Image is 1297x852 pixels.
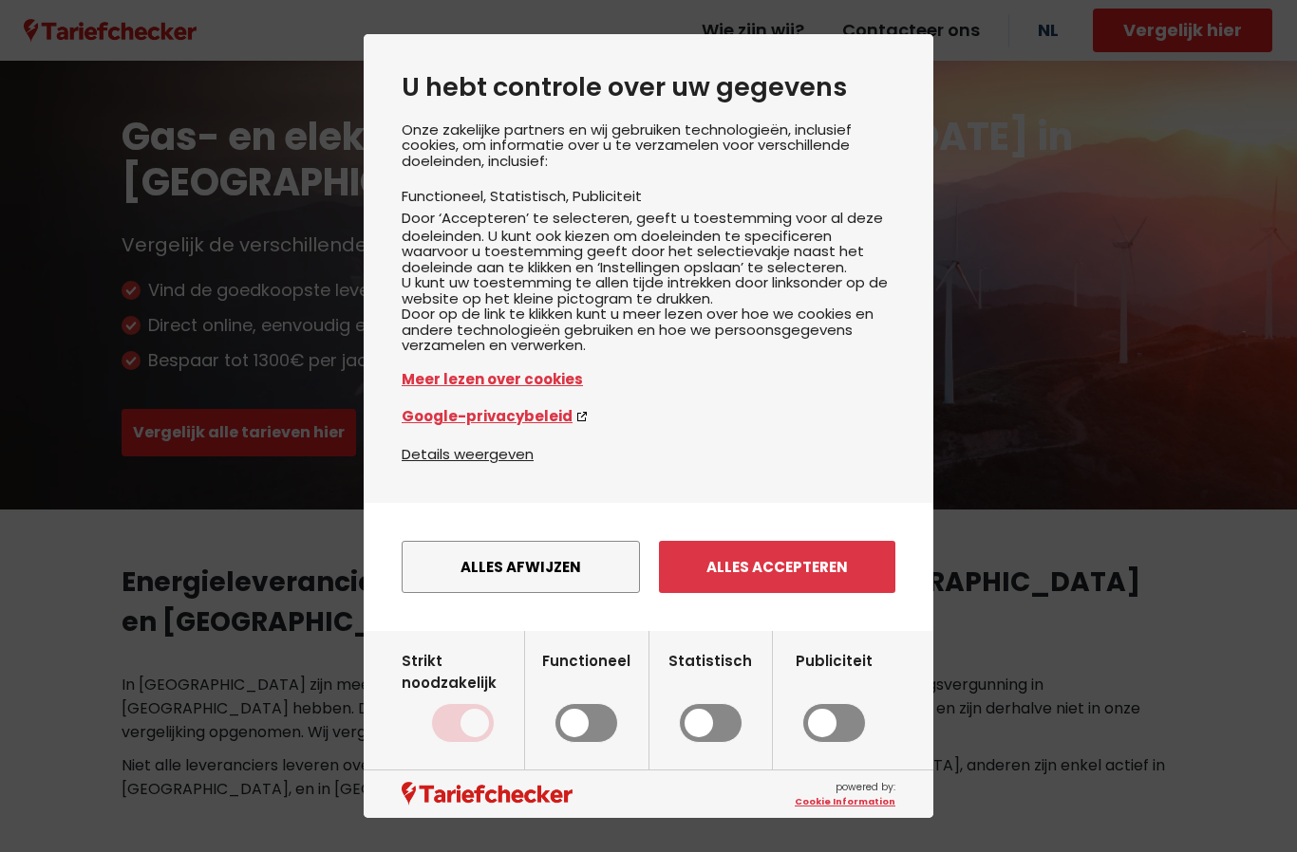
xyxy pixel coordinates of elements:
li: Statistisch [490,186,573,206]
li: Publiciteit [573,186,642,206]
img: logo [402,782,573,806]
div: menu [364,503,933,631]
div: Onze zakelijke partners en wij gebruiken technologieën, inclusief cookies, om informatie over u t... [402,122,895,443]
button: Alles accepteren [659,541,895,593]
label: Publiciteit [796,650,873,743]
button: Alles afwijzen [402,541,640,593]
label: Functioneel [542,650,630,743]
a: Meer lezen over cookies [402,368,895,390]
a: Google-privacybeleid [402,405,895,427]
h2: U hebt controle over uw gegevens [402,72,895,102]
li: Functioneel [402,186,490,206]
label: Strikt noodzakelijk [402,650,524,743]
a: Cookie Information [795,795,895,808]
label: Statistisch [668,650,752,743]
span: powered by: [795,780,895,808]
button: Details weergeven [402,443,534,465]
